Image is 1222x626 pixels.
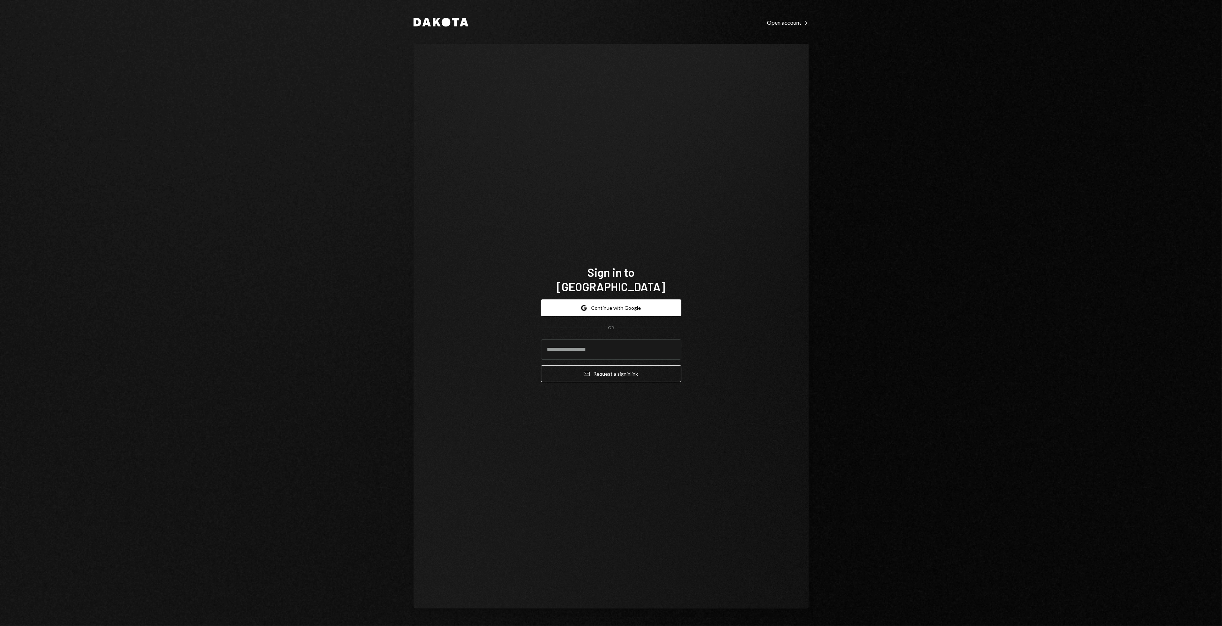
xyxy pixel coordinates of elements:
[608,325,614,331] div: OR
[541,265,681,294] h1: Sign in to [GEOGRAPHIC_DATA]
[767,19,809,26] div: Open account
[541,299,681,316] button: Continue with Google
[767,18,809,26] a: Open account
[541,365,681,382] button: Request a signinlink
